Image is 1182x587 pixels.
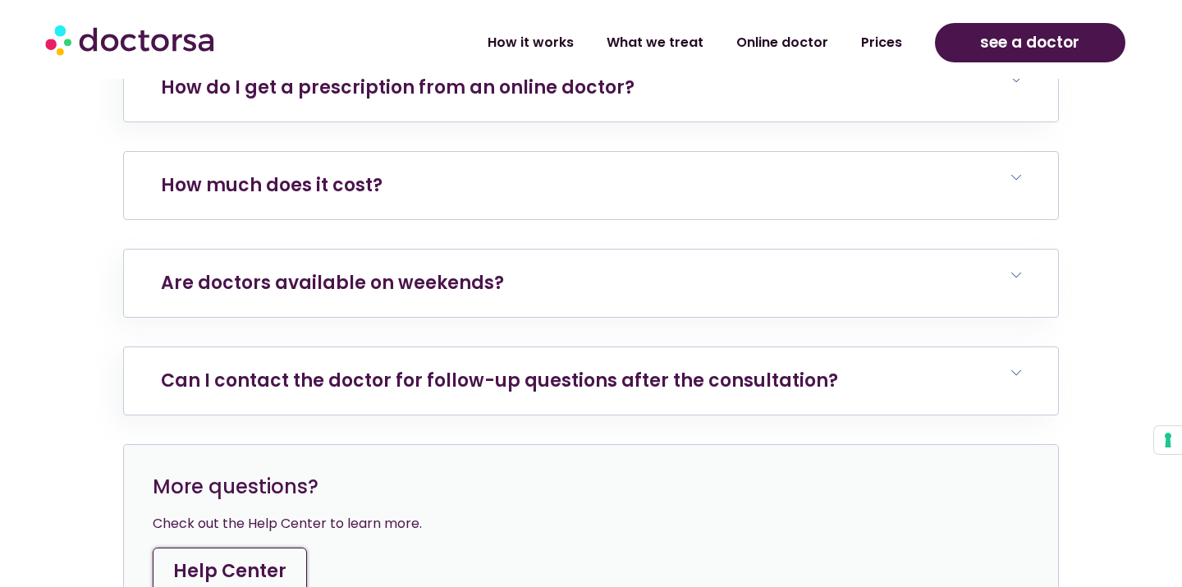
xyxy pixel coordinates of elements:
[161,368,838,393] a: Can I contact the doctor for follow-up questions after the consultation?
[845,24,919,62] a: Prices
[124,347,1058,415] h6: Can I contact the doctor for follow-up questions after the consultation?
[935,23,1125,62] a: see a doctor
[153,474,1029,500] h3: More questions?
[124,152,1058,219] h6: How much does it cost?
[153,512,1029,535] div: Check out the Help Center to learn more.
[161,75,635,100] a: How do I get a prescription from an online doctor?
[1154,426,1182,454] button: Your consent preferences for tracking technologies
[124,250,1058,317] h6: Are doctors available on weekends?
[590,24,720,62] a: What we treat
[124,54,1058,122] h6: How do I get a prescription from an online doctor?
[980,30,1079,56] span: see a doctor
[161,270,504,296] a: Are doctors available on weekends?
[471,24,590,62] a: How it works
[161,172,383,198] a: How much does it cost?
[313,24,918,62] nav: Menu
[720,24,845,62] a: Online doctor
